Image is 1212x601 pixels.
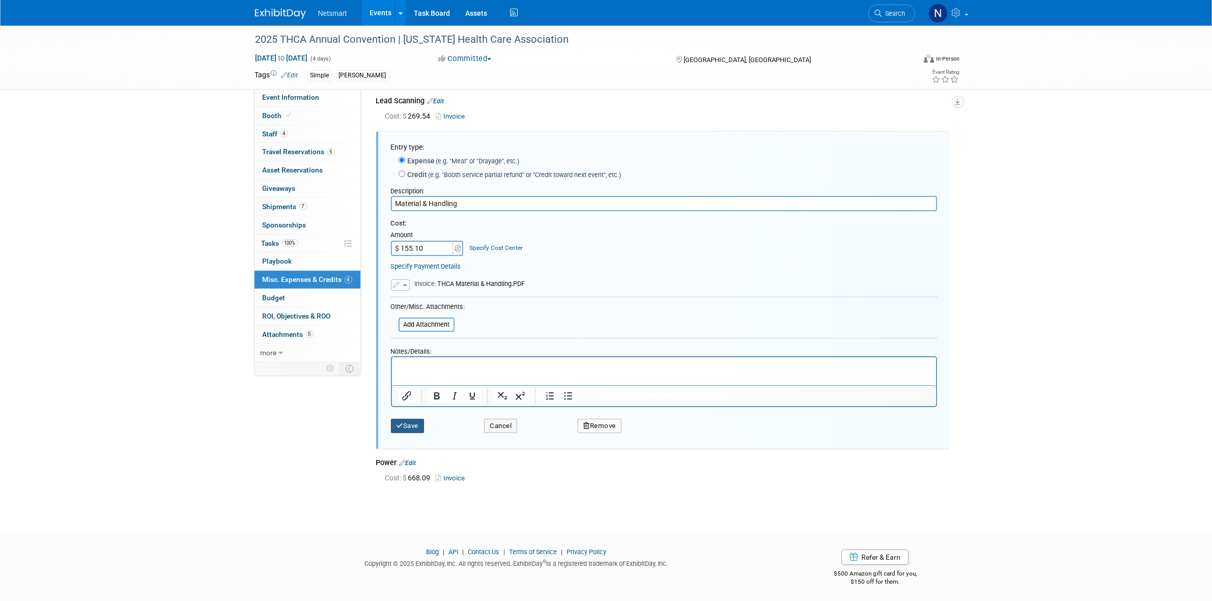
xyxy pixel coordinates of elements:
[398,389,415,403] button: Insert/edit link
[255,53,308,63] span: [DATE] [DATE]
[263,93,320,101] span: Event Information
[391,142,937,152] div: Entry type:
[255,143,360,161] a: Travel Reservations5
[469,244,523,251] a: Specify Cost Center
[255,161,360,179] a: Asset Reservations
[252,31,900,49] div: 2025 THCA Annual Convention | [US_STATE] Health Care Association
[263,294,286,302] span: Budget
[391,342,937,356] div: Notes/Details:
[306,330,314,338] span: 5
[310,55,331,62] span: (4 days)
[376,96,950,108] div: Lead Scanning
[793,578,957,586] div: $150 off for them.
[493,389,511,403] button: Subscript
[255,252,360,270] a: Playbook
[255,216,360,234] a: Sponsorships
[263,184,296,192] span: Giveaways
[327,148,335,156] span: 5
[932,70,959,75] div: Event Rating
[263,275,352,283] span: Misc. Expenses & Credits
[391,219,937,228] div: Cost:
[282,239,298,247] span: 100%
[263,312,331,320] span: ROI, Objectives & ROO
[385,474,408,482] span: Cost: $
[426,548,439,556] a: Blog
[543,559,546,564] sup: ®
[391,182,937,196] div: Description:
[299,203,307,210] span: 7
[263,330,314,338] span: Attachments
[391,231,465,241] div: Amount
[428,98,444,105] a: Edit
[263,203,307,211] span: Shipments
[263,221,306,229] span: Sponsorships
[400,460,416,467] a: Edit
[882,10,906,17] span: Search
[255,180,360,197] a: Giveaways
[435,53,495,64] button: Committed
[793,563,957,586] div: $500 Amazon gift card for you,
[541,389,558,403] button: Numbered list
[322,362,340,375] td: Personalize Event Tab Strip
[307,70,332,81] div: Simple
[436,112,469,120] a: Invoice
[391,302,465,314] div: Other/Misc. Attachments:
[263,257,292,265] span: Playbook
[436,474,469,482] a: Invoice
[440,548,447,556] span: |
[567,548,606,556] a: Privacy Policy
[255,235,360,252] a: Tasks100%
[255,307,360,325] a: ROI, Objectives & ROO
[578,419,622,433] button: Remove
[345,276,352,283] span: 4
[262,239,298,247] span: Tasks
[558,548,565,556] span: |
[855,53,960,68] div: Event Format
[255,125,360,143] a: Staff4
[255,89,360,106] a: Event Information
[428,389,445,403] button: Bold
[428,171,622,179] span: (e.g. "Booth service partial refund" or "Credit toward next event", etc.)
[376,457,950,470] div: Power
[415,280,435,288] span: Invoice
[255,557,778,568] div: Copyright © 2025 ExhibitDay, Inc. All rights reserved. ExhibitDay is a registered trademark of Ex...
[281,72,298,79] a: Edit
[263,130,288,138] span: Staff
[385,112,435,120] span: 269.54
[277,54,287,62] span: to
[263,166,323,174] span: Asset Reservations
[841,550,909,565] a: Refer & Earn
[263,148,335,156] span: Travel Reservations
[318,9,347,17] span: Netsmart
[385,474,435,482] span: 668.09
[460,548,466,556] span: |
[385,112,408,120] span: Cost: $
[392,357,936,385] iframe: Rich Text Area
[415,280,438,288] span: :
[924,54,934,63] img: Format-Inperson.png
[255,198,360,216] a: Shipments7
[255,271,360,289] a: Misc. Expenses & Credits4
[468,548,499,556] a: Contact Us
[255,70,298,81] td: Tags
[484,419,517,433] button: Cancel
[435,157,520,165] span: (e.g. "Meal" or "Drayage", etc.)
[448,548,458,556] a: API
[559,389,576,403] button: Bullet list
[463,389,481,403] button: Underline
[255,344,360,362] a: more
[868,5,915,22] a: Search
[405,156,520,166] label: Expense
[509,548,557,556] a: Terms of Service
[928,4,948,23] img: Nina Finn
[445,389,463,403] button: Italic
[391,419,425,433] button: Save
[255,326,360,344] a: Attachments5
[261,349,277,357] span: more
[501,548,508,556] span: |
[415,280,525,288] span: THCA Material & Handling.PDF
[287,112,292,118] i: Booth reservation complete
[255,289,360,307] a: Budget
[280,130,288,137] span: 4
